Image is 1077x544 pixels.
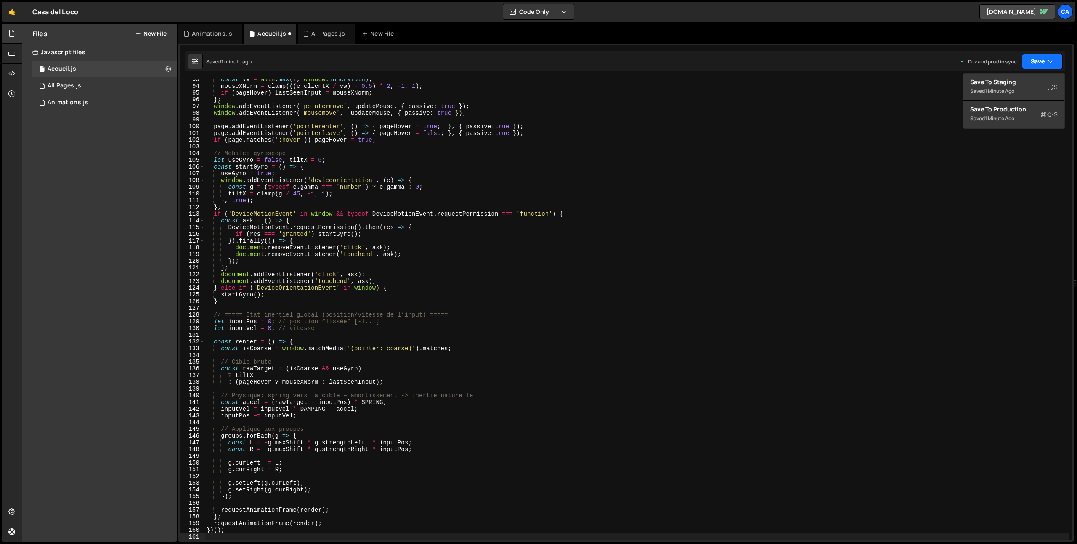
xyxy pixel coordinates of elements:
div: 159 [180,520,205,527]
div: Animations.js [192,29,232,38]
div: 134 [180,352,205,359]
div: 138 [180,379,205,386]
div: 123 [180,278,205,285]
div: 144 [180,419,205,426]
div: Accueil.js [257,29,286,38]
div: Dev and prod in sync [960,58,1017,65]
div: 143 [180,412,205,419]
div: 147 [180,439,205,446]
div: 121 [180,264,205,271]
div: 119 [180,251,205,258]
button: Save to ProductionS Saved1 minute ago [963,101,1064,128]
div: 16791/45882.js [32,77,177,94]
div: Javascript files [22,44,177,61]
div: 125 [180,291,205,298]
div: 158 [180,513,205,520]
div: 110 [180,190,205,197]
div: 101 [180,130,205,137]
a: [DOMAIN_NAME] [979,4,1055,19]
div: 104 [180,150,205,157]
div: 107 [180,170,205,177]
button: New File [135,30,167,37]
div: Save to Staging [970,78,1058,86]
div: 132 [180,338,205,345]
div: 126 [180,298,205,305]
div: 94 [180,83,205,90]
div: 93 [180,76,205,83]
div: 156 [180,500,205,507]
div: 112 [180,204,205,211]
div: 141 [180,399,205,406]
a: 🤙 [2,2,22,22]
div: 96 [180,96,205,103]
div: 117 [180,238,205,244]
div: 97 [180,103,205,110]
div: 152 [180,473,205,480]
div: 129 [180,318,205,325]
div: 130 [180,325,205,332]
div: Saved [970,114,1058,124]
div: 161 [180,533,205,540]
div: 140 [180,392,205,399]
div: 150 [180,459,205,466]
div: 131 [180,332,205,338]
div: 98 [180,110,205,116]
div: New File [362,29,397,38]
div: 148 [180,446,205,453]
div: 118 [180,244,205,251]
span: 1 [40,66,45,73]
div: 142 [180,406,205,412]
div: Saved [970,86,1058,96]
h2: Files [32,29,48,38]
button: Save to StagingS Saved1 minute ago [963,74,1064,101]
div: Saved [206,58,252,65]
a: Ca [1058,4,1073,19]
div: Animations.js [48,99,88,106]
div: Accueil.js [48,65,76,73]
div: 16791/46000.js [32,94,177,111]
div: All Pages.js [48,82,81,90]
div: 1 minute ago [221,58,252,65]
div: 137 [180,372,205,379]
div: 113 [180,211,205,217]
div: 16791/45941.js [32,61,177,77]
span: S [1047,83,1058,91]
div: 120 [180,258,205,264]
div: 103 [180,143,205,150]
div: 145 [180,426,205,433]
div: Save to Production [970,105,1058,114]
div: 99 [180,116,205,123]
div: 146 [180,433,205,439]
div: 133 [180,345,205,352]
div: 128 [180,312,205,318]
div: 115 [180,224,205,231]
div: 102 [180,137,205,143]
div: 114 [180,217,205,224]
div: 136 [180,365,205,372]
div: 160 [180,527,205,533]
div: Casa del Loco [32,7,78,17]
div: 139 [180,386,205,392]
div: 116 [180,231,205,238]
button: Code Only [503,4,574,19]
span: S [1040,110,1058,119]
div: 95 [180,90,205,96]
div: 149 [180,453,205,459]
div: 1 minute ago [985,115,1014,122]
div: 135 [180,359,205,365]
div: 109 [180,184,205,190]
div: 157 [180,507,205,513]
div: 108 [180,177,205,184]
div: All Pages.js [311,29,345,38]
button: Save [1022,54,1063,69]
div: 1 minute ago [985,87,1014,95]
div: 154 [180,486,205,493]
div: 105 [180,157,205,164]
div: 127 [180,305,205,312]
div: 106 [180,164,205,170]
div: 151 [180,466,205,473]
div: 124 [180,285,205,291]
div: 153 [180,480,205,486]
div: 111 [180,197,205,204]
